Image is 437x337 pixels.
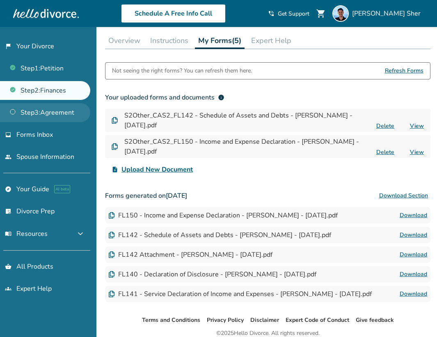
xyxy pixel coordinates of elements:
[124,111,371,130] h4: S2Other_CAS2_FL142 - Schedule of Assets and Debts - [PERSON_NAME] - [DATE].pdf
[108,291,115,297] img: Document
[400,230,427,240] a: Download
[105,32,144,49] button: Overview
[108,211,338,220] div: FL150 - Income and Expense Declaration - [PERSON_NAME] - [DATE].pdf
[108,290,372,299] div: FL141 - Service Declaration of Income and Expenses - [PERSON_NAME] - [DATE].pdf
[5,154,11,160] span: people
[5,131,11,138] span: inbox
[207,316,244,324] a: Privacy Policy
[268,10,275,17] span: phone_in_talk
[250,315,279,325] li: Disclaimer
[142,316,200,324] a: Terms and Conditions
[5,263,11,270] span: shopping_basket
[400,269,427,279] a: Download
[410,122,424,130] a: View
[377,188,430,204] button: Download Section
[218,94,224,101] span: info
[396,298,437,337] iframe: Chat Widget
[112,143,118,150] img: Document
[121,4,226,23] a: Schedule A Free Info Call
[352,9,424,18] span: [PERSON_NAME] Sher
[316,9,326,18] span: shopping_cart
[108,212,115,219] img: Document
[248,32,295,49] button: Expert Help
[410,148,424,156] a: View
[108,231,331,240] div: FL142 - Schedule of Assets and Debts - [PERSON_NAME] - [DATE].pdf
[5,229,48,238] span: Resources
[268,10,309,18] a: phone_in_talkGet Support
[112,166,118,173] span: upload_file
[16,130,53,139] span: Forms Inbox
[400,289,427,299] a: Download
[147,32,192,49] button: Instructions
[5,285,11,292] span: groups
[108,251,115,258] img: Document
[5,186,11,192] span: explore
[112,117,118,124] img: Document
[76,229,85,239] span: expand_more
[374,148,397,156] button: Delete
[5,43,11,50] span: flag_2
[400,250,427,260] a: Download
[105,93,224,102] div: Your uploaded forms and documents
[5,208,11,215] span: list_alt_check
[400,210,427,220] a: Download
[108,270,316,279] div: FL140 - Declaration of Disclosure - [PERSON_NAME] - [DATE].pdf
[356,315,394,325] li: Give feedback
[332,5,349,22] img: Omar Sher
[105,188,430,204] h3: Forms generated on [DATE]
[385,63,423,79] span: Refresh Forms
[121,165,193,174] span: Upload New Document
[112,63,252,79] div: Not seeing the right forms? You can refresh them here.
[286,316,349,324] a: Expert Code of Conduct
[278,10,309,18] span: Get Support
[108,232,115,238] img: Document
[108,250,272,259] div: FL142 Attachment - [PERSON_NAME] - [DATE].pdf
[5,231,11,237] span: menu_book
[195,32,245,49] button: My Forms(5)
[374,122,397,130] button: Delete
[54,185,70,193] span: AI beta
[124,137,371,156] h4: S2Other_CAS2_FL150 - Income and Expense Declaration - [PERSON_NAME] - [DATE].pdf
[108,271,115,278] img: Document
